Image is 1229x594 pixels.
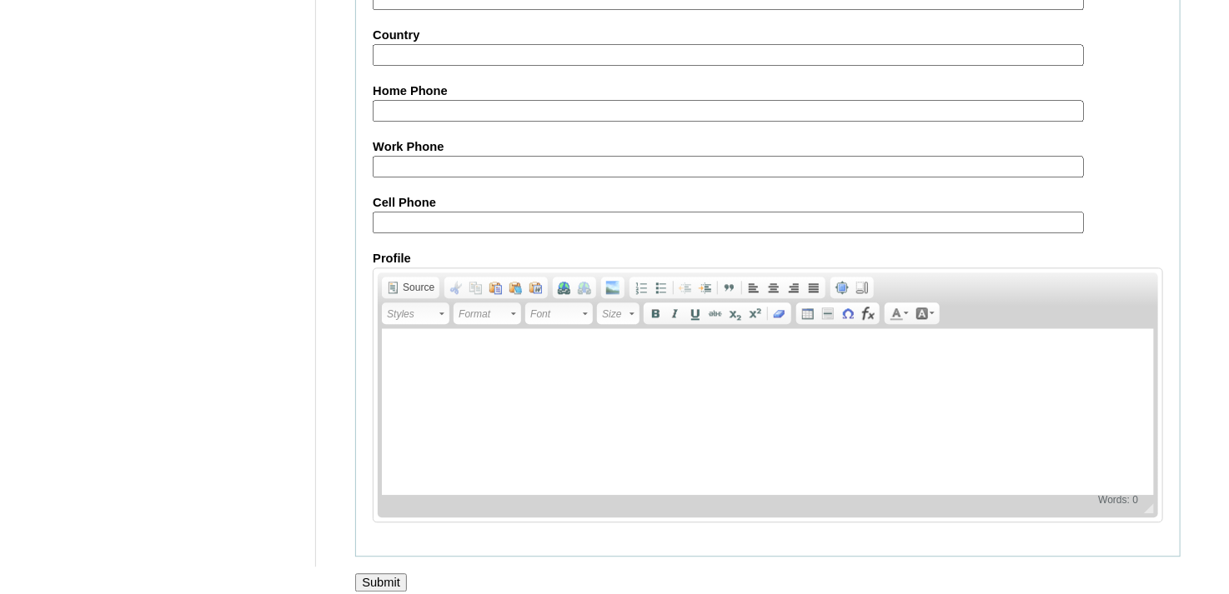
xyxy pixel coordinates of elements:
[832,278,852,297] a: Maximize
[804,278,824,297] a: Justify
[597,302,640,324] a: Size
[373,27,1163,44] label: Country
[574,278,594,297] a: Unlink
[459,304,509,324] span: Format
[400,281,434,294] span: Source
[912,304,938,322] a: Background Color
[784,278,804,297] a: Align Right
[858,304,878,322] a: Insert Equation
[387,304,437,324] span: Styles
[745,304,765,322] a: Superscript
[705,304,725,322] a: Strike Through
[526,278,546,297] a: Paste from Word
[554,278,574,297] a: Link
[651,278,671,297] a: Insert/Remove Bulleted List
[525,302,593,324] a: Font
[838,304,858,322] a: Insert Special Character
[725,304,745,322] a: Subscript
[506,278,526,297] a: Paste as plain text
[1134,503,1154,513] span: Resize
[685,304,705,322] a: Underline
[695,278,715,297] a: Increase Indent
[384,278,438,297] a: Source
[744,278,764,297] a: Align Left
[886,304,912,322] a: Text Color
[486,278,506,297] a: Paste
[446,278,466,297] a: Cut
[355,573,407,592] input: Submit
[373,138,1163,156] label: Work Phone
[373,250,1163,267] label: Profile
[373,82,1163,100] label: Home Phone
[1095,493,1141,506] span: Words: 0
[373,194,1163,212] label: Cell Phone
[631,278,651,297] a: Insert/Remove Numbered List
[645,304,665,322] a: Bold
[852,278,872,297] a: Show Blocks
[603,278,623,297] a: Add Image
[454,302,521,324] a: Format
[818,304,838,322] a: Insert Horizontal Line
[466,278,486,297] a: Copy
[770,304,790,322] a: Remove Format
[798,304,818,322] a: Table
[1095,493,1141,506] div: Statistics
[382,328,1154,495] iframe: Rich Text Editor, AboutMe
[665,304,685,322] a: Italic
[720,278,740,297] a: Block Quote
[602,304,627,324] span: Size
[764,278,784,297] a: Center
[530,304,580,324] span: Font
[675,278,695,297] a: Decrease Indent
[382,302,449,324] a: Styles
